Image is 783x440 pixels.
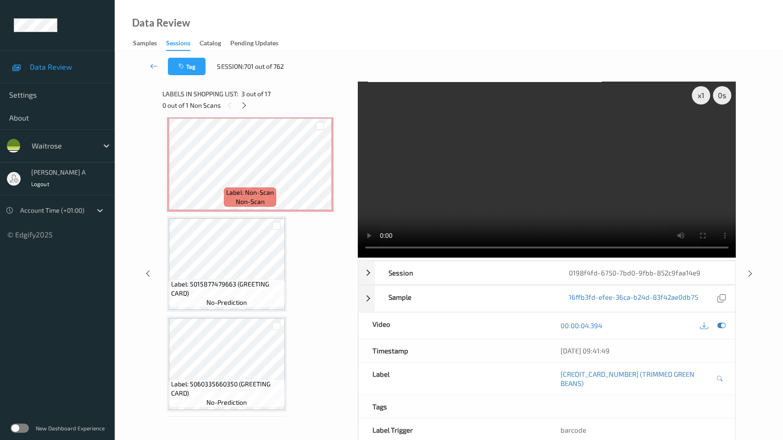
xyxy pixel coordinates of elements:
div: Data Review [132,18,190,27]
span: Label: Non-Scan [226,188,274,197]
div: Timestamp [359,339,547,362]
div: Sessions [166,38,190,51]
a: 16ffb3fd-efee-36ca-b24d-83f42ae0db75 [568,292,698,305]
span: Labels in shopping list: [162,89,238,99]
span: Label: 5015877479663 (GREETING CARD) [171,280,283,298]
a: 00:00:04.394 [561,321,602,330]
span: no-prediction [206,398,247,407]
div: x 1 [692,86,710,104]
div: Session [375,261,555,284]
div: Sample [375,286,555,312]
span: 3 out of 17 [241,89,271,99]
div: Label [359,363,547,395]
div: 0198f4fd-6750-7bd0-9fbb-852c9faa14e9 [555,261,734,284]
div: Samples [133,38,157,50]
div: [DATE] 09:41:49 [561,346,721,355]
span: Session: [217,62,244,71]
a: Sessions [166,37,200,51]
button: Tag [168,58,205,75]
a: Catalog [200,37,230,50]
a: Pending Updates [230,37,288,50]
span: non-scan [236,197,265,206]
div: Pending Updates [230,38,278,50]
div: Session0198f4fd-6750-7bd0-9fbb-852c9faa14e9 [358,261,735,285]
div: 0 out of 1 Non Scans [162,99,351,111]
div: Tags [359,395,547,418]
div: 0 s [713,86,731,104]
span: 701 out of 762 [244,62,283,71]
a: [CREDIT_CARD_NUMBER] (TRIMMED GREEN BEANS) [561,369,714,388]
a: Samples [133,37,166,50]
div: Sample16ffb3fd-efee-36ca-b24d-83f42ae0db75 [358,285,735,312]
span: Label: 5060335660350 (GREETING CARD) [171,379,283,398]
div: Catalog [200,38,221,50]
div: Video [359,313,547,339]
span: no-prediction [206,298,247,307]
